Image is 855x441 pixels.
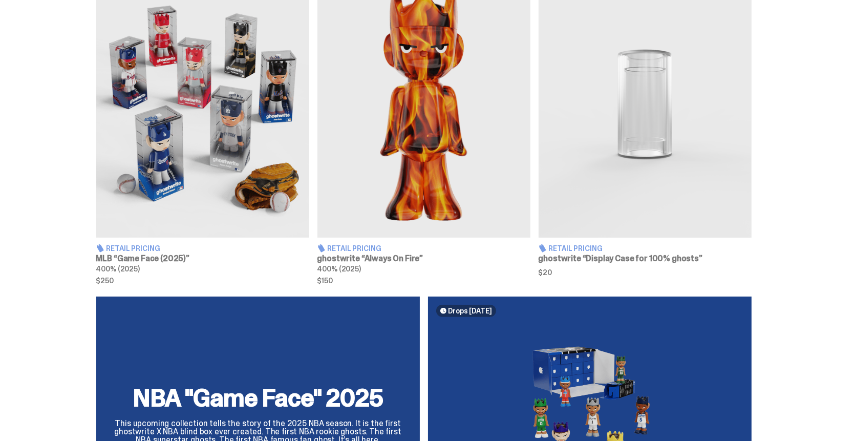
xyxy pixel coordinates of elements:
[317,255,530,263] h3: ghostwrite “Always On Fire”
[448,307,492,315] span: Drops [DATE]
[328,245,381,252] span: Retail Pricing
[106,245,160,252] span: Retail Pricing
[317,264,361,274] span: 400% (2025)
[109,386,408,410] h2: NBA "Game Face" 2025
[539,269,752,276] span: $20
[317,277,530,284] span: $150
[549,245,603,252] span: Retail Pricing
[539,255,752,263] h3: ghostwrite “Display Case for 100% ghosts”
[96,277,309,284] span: $250
[96,255,309,263] h3: MLB “Game Face (2025)”
[96,264,140,274] span: 400% (2025)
